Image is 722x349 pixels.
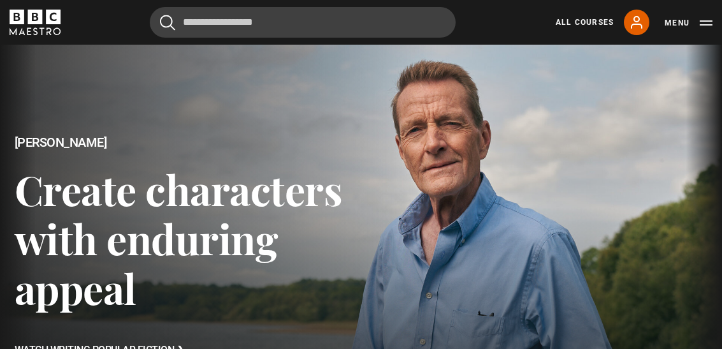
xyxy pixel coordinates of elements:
[10,10,61,35] svg: BBC Maestro
[15,135,361,150] h2: [PERSON_NAME]
[150,7,456,38] input: Search
[665,17,712,29] button: Toggle navigation
[15,165,361,313] h3: Create characters with enduring appeal
[160,15,175,31] button: Submit the search query
[556,17,614,28] a: All Courses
